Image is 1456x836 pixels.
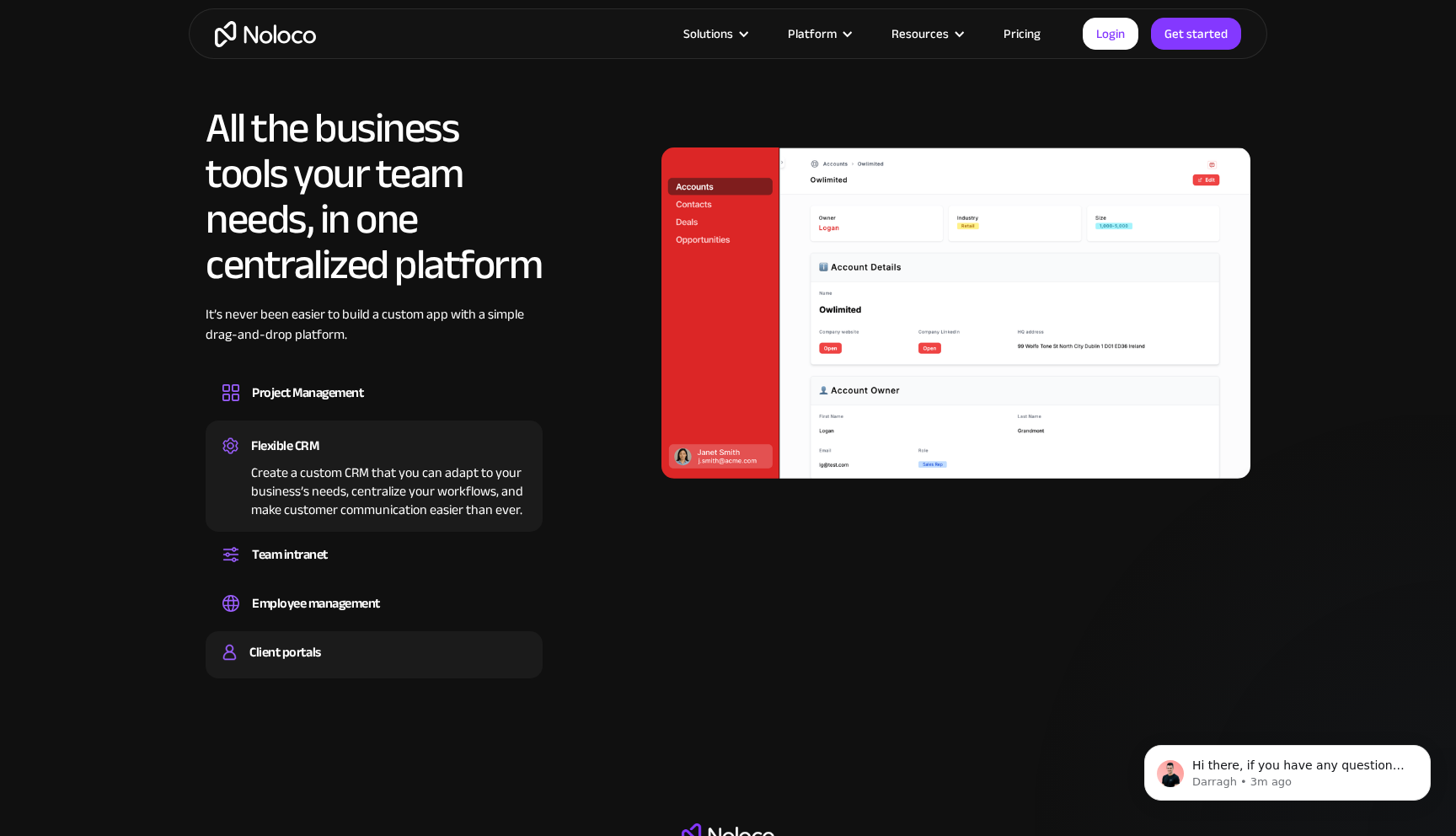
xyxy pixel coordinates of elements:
[1119,710,1456,828] iframe: Intercom notifications message
[222,616,526,621] div: Easily manage employee information, track performance, and handle HR tasks from a single platform.
[206,105,543,287] h2: All the business tools your team needs, in one centralized platform
[215,21,316,47] a: home
[222,567,526,572] div: Set up a central space for your team to collaborate, share information, and stay up to date on co...
[870,23,982,45] div: Resources
[222,405,526,410] div: Design custom project management tools to speed up workflows, track progress, and optimize your t...
[249,640,320,665] div: Client portals
[788,23,837,45] div: Platform
[1083,18,1138,50] a: Login
[683,23,733,45] div: Solutions
[891,23,949,45] div: Resources
[252,542,328,567] div: Team intranet
[767,23,870,45] div: Platform
[251,433,318,458] div: Flexible CRM
[206,304,543,370] div: It’s never been easier to build a custom app with a simple drag-and-drop platform.
[222,458,526,519] div: Create a custom CRM that you can adapt to your business’s needs, centralize your workflows, and m...
[662,23,767,45] div: Solutions
[222,665,526,670] div: Build a secure, fully-branded, and personalized client portal that lets your customers self-serve.
[982,23,1062,45] a: Pricing
[252,591,380,616] div: Employee management
[252,380,363,405] div: Project Management
[1151,18,1241,50] a: Get started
